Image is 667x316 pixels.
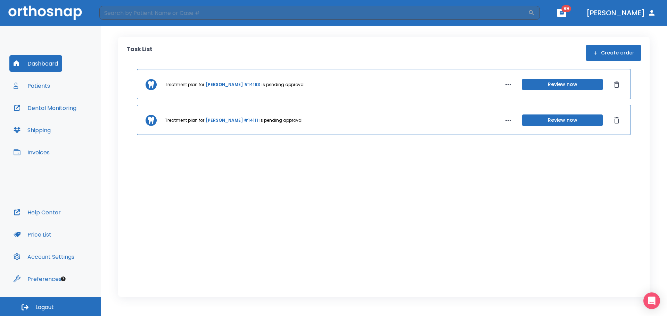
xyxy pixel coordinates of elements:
button: Create order [586,45,641,61]
div: Open Intercom Messenger [643,292,660,309]
a: [PERSON_NAME] #14163 [206,82,260,88]
button: Account Settings [9,248,79,265]
button: Invoices [9,144,54,161]
a: [PERSON_NAME] #14111 [206,117,258,123]
p: is pending approval [260,117,303,123]
button: Dismiss [611,79,622,90]
button: Review now [522,114,603,126]
p: Treatment plan for [165,117,204,123]
button: Dismiss [611,115,622,126]
button: Price List [9,226,56,243]
p: Treatment plan for [165,82,204,88]
p: Task List [126,45,153,61]
img: Orthosnap [8,6,82,20]
div: Tooltip anchor [60,276,66,282]
button: Dashboard [9,55,62,72]
button: Patients [9,77,54,94]
button: Help Center [9,204,65,221]
button: Shipping [9,122,55,138]
span: Logout [35,304,54,311]
button: Preferences [9,271,66,287]
span: 99 [561,5,571,12]
p: is pending approval [262,82,305,88]
button: Dental Monitoring [9,100,81,116]
input: Search by Patient Name or Case # [99,6,528,20]
button: [PERSON_NAME] [584,7,659,19]
button: Review now [522,79,603,90]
